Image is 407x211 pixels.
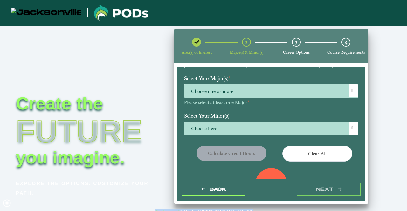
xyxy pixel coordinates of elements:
h1: Future [16,116,159,147]
span: Major(s) & Minor(s) [230,50,263,55]
span: Choose here [184,122,358,135]
sup: ⋆ [228,75,231,79]
label: Select Your Minor(s) [179,110,363,122]
img: Jacksonville University logo [94,5,148,21]
p: Explore the options. Customize your path. [16,179,159,198]
h2: you imagine. [16,147,159,168]
span: Career Options [283,50,310,55]
span: 3 [295,39,297,45]
span: Area(s) of Interest [182,50,212,55]
button: next [297,183,361,196]
span: 4 [345,39,347,45]
button: Back [182,183,245,196]
span: 2 [245,39,248,45]
sup: ⋆ [247,99,250,103]
p: Please select at least one Major [184,100,358,106]
img: Jacksonville University logo [11,8,81,18]
span: Course Requirements [327,50,365,55]
span: Choose one or more [184,84,358,98]
button: Clear All [282,146,352,161]
span: Back [210,187,226,192]
button: Calculate credit hours [197,146,266,161]
h2: Create the [16,93,159,114]
label: Select Your Major(s) [179,73,363,84]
